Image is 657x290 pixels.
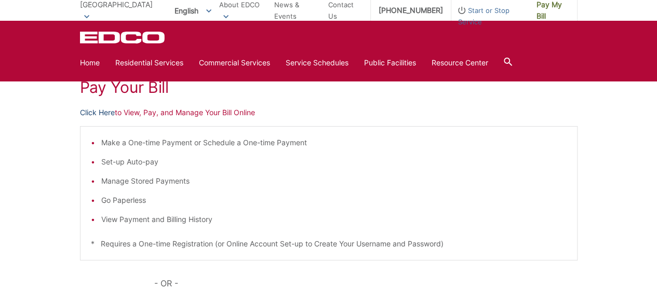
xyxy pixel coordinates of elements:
[199,57,270,68] a: Commercial Services
[91,238,567,250] p: * Requires a One-time Registration (or Online Account Set-up to Create Your Username and Password)
[80,57,100,68] a: Home
[80,31,166,44] a: EDCD logo. Return to the homepage.
[101,156,567,168] li: Set-up Auto-pay
[115,57,183,68] a: Residential Services
[167,2,219,19] span: English
[364,57,416,68] a: Public Facilities
[101,175,567,187] li: Manage Stored Payments
[101,214,567,225] li: View Payment and Billing History
[286,57,348,68] a: Service Schedules
[101,195,567,206] li: Go Paperless
[80,107,115,118] a: Click Here
[101,137,567,148] li: Make a One-time Payment or Schedule a One-time Payment
[432,57,488,68] a: Resource Center
[80,78,578,96] h1: Pay Your Bill
[80,107,578,118] p: to View, Pay, and Manage Your Bill Online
